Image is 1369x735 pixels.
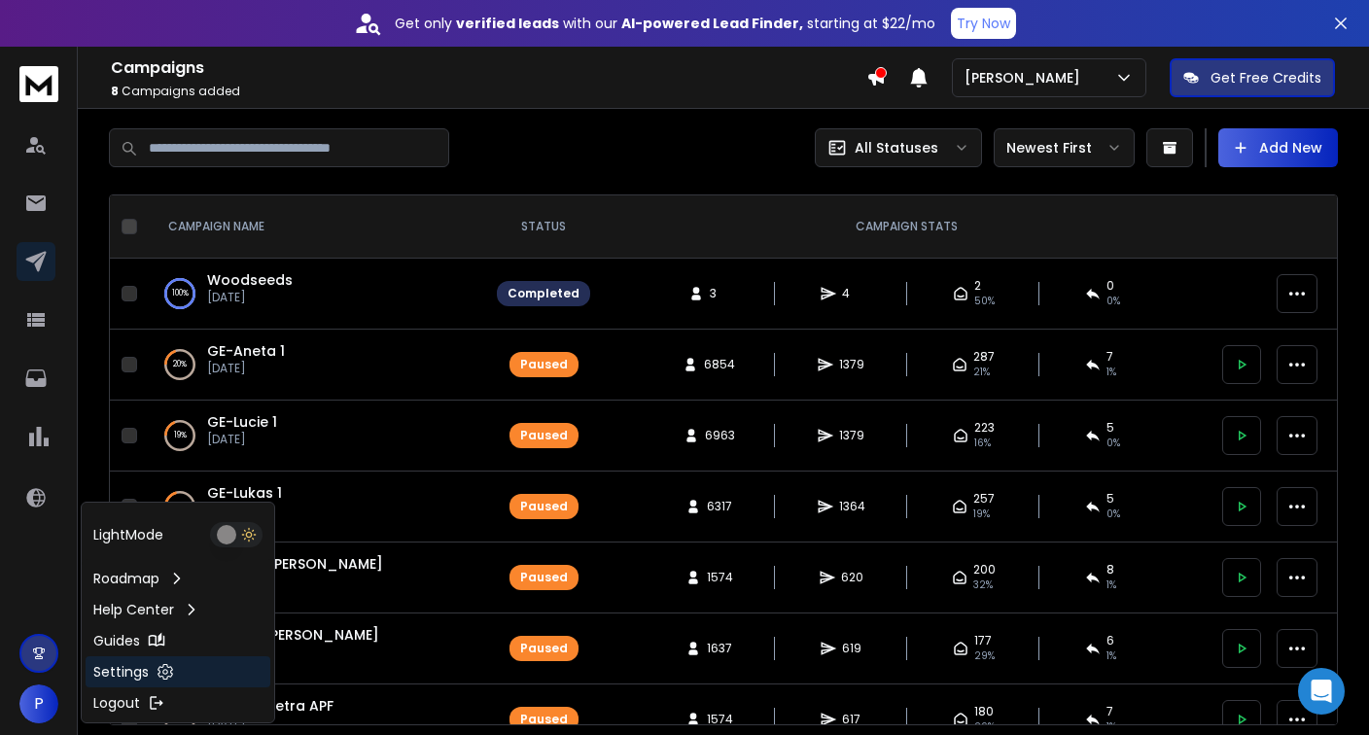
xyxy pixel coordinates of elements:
[520,357,568,372] div: Paused
[93,569,159,588] p: Roadmap
[207,625,379,645] a: Step 2- [PERSON_NAME]
[395,14,935,33] p: Get only with our starting at $22/mo
[973,507,990,522] span: 19 %
[508,286,579,301] div: Completed
[207,270,293,290] span: Woodseeds
[1298,668,1345,715] div: Open Intercom Messenger
[1106,420,1114,436] span: 5
[86,656,270,687] a: Settings
[520,712,568,727] div: Paused
[207,290,293,305] p: [DATE]
[839,428,864,443] span: 1379
[1106,648,1116,664] span: 1 %
[1106,491,1114,507] span: 5
[207,341,285,361] a: GE-Aneta 1
[520,641,568,656] div: Paused
[951,8,1016,39] button: Try Now
[1106,365,1116,380] span: 1 %
[621,14,803,33] strong: AI-powered Lead Finder,
[207,432,277,447] p: [DATE]
[973,349,995,365] span: 287
[207,554,383,574] a: Step 2 - [PERSON_NAME]
[974,278,981,294] span: 2
[93,631,140,650] p: Guides
[520,428,568,443] div: Paused
[707,499,732,514] span: 6317
[974,719,995,735] span: 29 %
[974,420,995,436] span: 223
[111,56,866,80] h1: Campaigns
[207,361,285,376] p: [DATE]
[145,542,485,613] td: 39%Step 2 - [PERSON_NAME][DATE]
[207,645,379,660] p: [DATE]
[172,284,189,303] p: 100 %
[957,14,1010,33] p: Try Now
[1106,719,1116,735] span: 1 %
[207,574,383,589] p: [DATE]
[842,286,861,301] span: 4
[207,716,333,731] p: [DATE]
[842,641,861,656] span: 619
[1106,436,1120,451] span: 0 %
[839,357,864,372] span: 1379
[1106,577,1116,593] span: 1 %
[207,412,277,432] a: GE-Lucie 1
[86,625,270,656] a: Guides
[1106,294,1120,309] span: 0 %
[207,483,282,503] a: GE-Lukas 1
[456,14,559,33] strong: verified leads
[974,436,991,451] span: 16 %
[973,562,996,577] span: 200
[707,712,733,727] span: 1574
[145,195,485,259] th: CAMPAIGN NAME
[841,570,863,585] span: 620
[974,633,992,648] span: 177
[974,294,995,309] span: 50 %
[145,472,485,542] td: 21%GE-Lukas 1[DATE]
[1170,58,1335,97] button: Get Free Credits
[1106,562,1114,577] span: 8
[973,365,990,380] span: 21 %
[973,491,995,507] span: 257
[145,613,485,684] td: 37%Step 2- [PERSON_NAME][DATE]
[707,570,733,585] span: 1574
[710,286,729,301] span: 3
[19,66,58,102] img: logo
[93,525,163,544] p: Light Mode
[1218,128,1338,167] button: Add New
[1106,349,1113,365] span: 7
[93,693,140,713] p: Logout
[1211,68,1321,87] p: Get Free Credits
[602,195,1211,259] th: CAMPAIGN STATS
[973,577,993,593] span: 32 %
[93,600,174,619] p: Help Center
[86,594,270,625] a: Help Center
[1106,704,1113,719] span: 7
[842,712,861,727] span: 617
[145,401,485,472] td: 19%GE-Lucie 1[DATE]
[965,68,1088,87] p: [PERSON_NAME]
[520,570,568,585] div: Paused
[839,499,865,514] span: 1364
[704,357,735,372] span: 6854
[707,641,732,656] span: 1637
[93,662,149,682] p: Settings
[19,684,58,723] button: P
[855,138,938,157] p: All Statuses
[705,428,735,443] span: 6963
[145,330,485,401] td: 20%GE-Aneta 1[DATE]
[111,83,119,99] span: 8
[520,499,568,514] div: Paused
[173,355,187,374] p: 20 %
[145,259,485,330] td: 100%Woodseeds[DATE]
[174,497,187,516] p: 21 %
[485,195,602,259] th: STATUS
[974,704,994,719] span: 180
